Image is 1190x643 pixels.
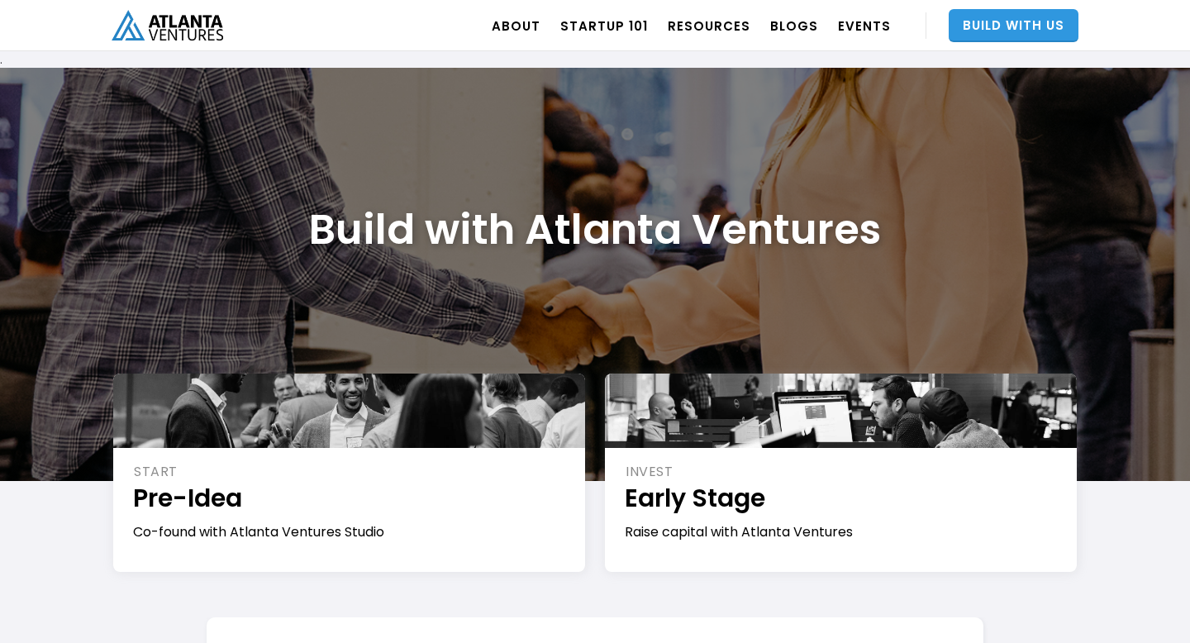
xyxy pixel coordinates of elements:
a: STARTPre-IdeaCo-found with Atlanta Ventures Studio [113,374,585,572]
div: Co-found with Atlanta Ventures Studio [133,523,567,541]
a: ABOUT [492,2,540,49]
a: Startup 101 [560,2,648,49]
div: Raise capital with Atlanta Ventures [625,523,1059,541]
a: Build With Us [949,9,1078,42]
a: BLOGS [770,2,818,49]
a: RESOURCES [668,2,750,49]
a: INVESTEarly StageRaise capital with Atlanta Ventures [605,374,1077,572]
div: INVEST [626,463,1059,481]
h1: Build with Atlanta Ventures [309,204,881,255]
a: EVENTS [838,2,891,49]
h1: Early Stage [625,481,1059,515]
div: START [134,463,567,481]
h1: Pre-Idea [133,481,567,515]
